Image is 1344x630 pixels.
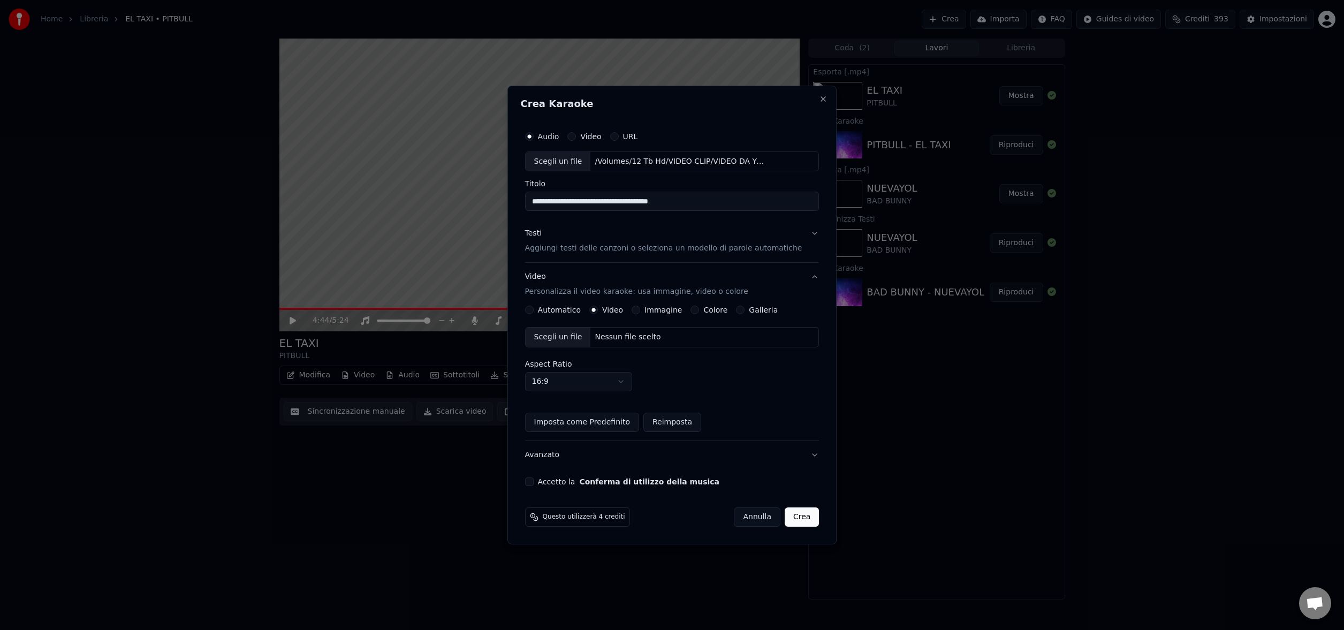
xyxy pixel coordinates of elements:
button: Imposta come Predefinito [525,413,639,432]
button: Accetto la [579,478,719,485]
button: VideoPersonalizza il video karaoke: usa immagine, video o colore [525,263,819,306]
button: Reimposta [643,413,701,432]
button: TestiAggiungi testi delle canzoni o seleziona un modello di parole automatiche [525,220,819,263]
label: Aspect Ratio [525,360,819,368]
label: Accetto la [538,478,719,485]
label: Immagine [644,306,682,314]
h2: Crea Karaoke [521,99,824,109]
label: URL [623,133,638,140]
p: Aggiungi testi delle canzoni o seleziona un modello di parole automatiche [525,244,802,254]
label: Galleria [749,306,778,314]
div: Scegli un file [526,328,591,347]
label: Audio [538,133,559,140]
div: Scegli un file [526,152,591,171]
div: VideoPersonalizza il video karaoke: usa immagine, video o colore [525,306,819,441]
button: Annulla [734,507,780,527]
label: Video [580,133,601,140]
div: Testi [525,229,542,239]
button: Avanzato [525,441,819,469]
label: Automatico [538,306,581,314]
button: Crea [785,507,819,527]
label: Colore [703,306,727,314]
div: Nessun file scelto [590,332,665,343]
div: /Volumes/12 Tb Hd/VIDEO CLIP/VIDEO DA YOUTUBE/IO CHE NON VIVO SENZA TE (inizio).mp3 [590,156,772,167]
p: Personalizza il video karaoke: usa immagine, video o colore [525,286,748,297]
label: Titolo [525,180,819,188]
span: Questo utilizzerà 4 crediti [543,513,625,521]
label: Video [602,306,623,314]
div: Video [525,272,748,298]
